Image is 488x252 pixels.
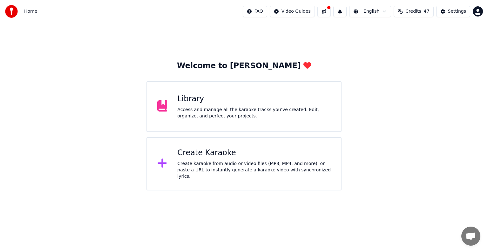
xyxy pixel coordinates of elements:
[448,8,466,15] div: Settings
[405,8,421,15] span: Credits
[177,107,331,119] div: Access and manage all the karaoke tracks you’ve created. Edit, organize, and perfect your projects.
[177,94,331,104] div: Library
[394,6,433,17] button: Credits47
[177,61,311,71] div: Welcome to [PERSON_NAME]
[436,6,470,17] button: Settings
[5,5,18,18] img: youka
[24,8,37,15] span: Home
[461,227,480,246] a: Open chat
[270,6,315,17] button: Video Guides
[424,8,430,15] span: 47
[177,161,331,180] div: Create karaoke from audio or video files (MP3, MP4, and more), or paste a URL to instantly genera...
[177,148,331,158] div: Create Karaoke
[24,8,37,15] nav: breadcrumb
[243,6,267,17] button: FAQ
